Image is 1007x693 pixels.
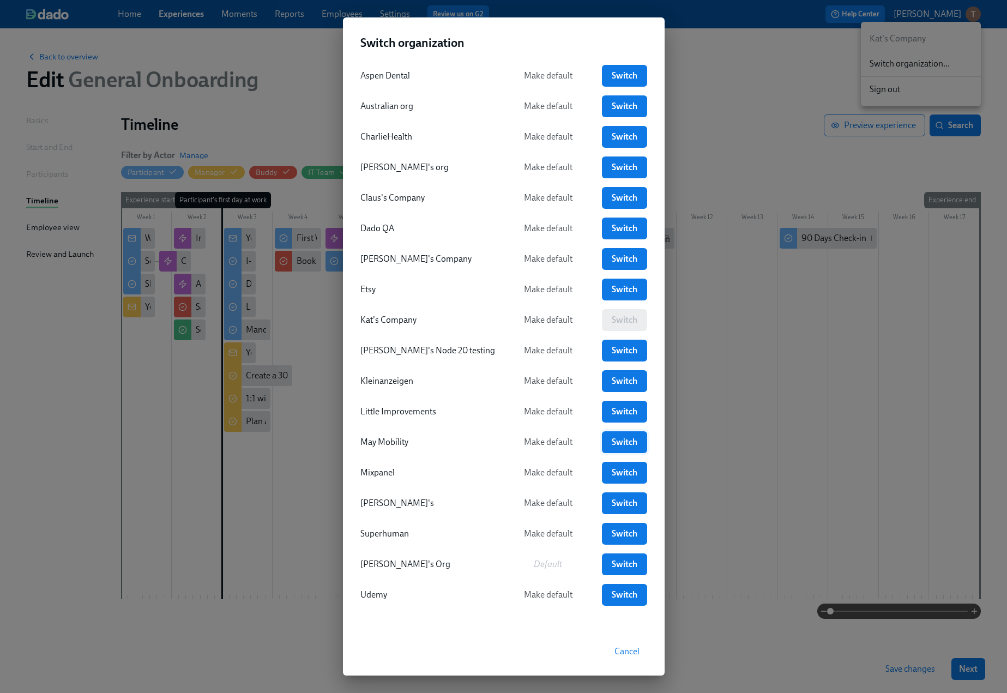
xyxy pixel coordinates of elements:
div: Little Improvements [360,406,495,418]
span: Switch [610,437,639,448]
div: Dado QA [360,222,495,234]
span: Switch [610,101,639,112]
button: Make default [504,431,594,453]
span: Switch [610,559,639,570]
span: Make default [511,284,586,295]
span: Make default [511,131,586,142]
button: Make default [504,95,594,117]
button: Make default [504,584,594,606]
span: Switch [610,131,639,142]
span: Make default [511,254,586,264]
div: Kat's Company [360,314,495,326]
button: Make default [504,218,594,239]
button: Make default [504,523,594,545]
span: Make default [511,101,586,112]
a: Switch [602,370,647,392]
div: [PERSON_NAME]'s [360,497,495,509]
span: Make default [511,70,586,81]
a: Switch [602,431,647,453]
div: Udemy [360,589,495,601]
div: Aspen Dental [360,70,495,82]
button: Make default [504,462,594,484]
div: [PERSON_NAME]'s Org [360,558,495,570]
span: Make default [511,345,586,356]
a: Switch [602,95,647,117]
a: Switch [602,553,647,575]
span: Switch [610,223,639,234]
a: Switch [602,187,647,209]
button: Make default [504,309,594,331]
span: Make default [511,192,586,203]
h2: Switch organization [360,35,647,51]
span: Switch [610,467,639,478]
a: Switch [602,126,647,148]
span: Make default [511,406,586,417]
button: Cancel [607,641,647,662]
button: Make default [504,187,594,209]
div: [PERSON_NAME]'s Company [360,253,495,265]
div: [PERSON_NAME]'s Node 20 testing [360,345,495,357]
a: Switch [602,523,647,545]
div: Australian org [360,100,495,112]
span: Make default [511,315,586,326]
span: Switch [610,589,639,600]
a: Switch [602,279,647,300]
div: May Mobility [360,436,495,448]
a: Switch [602,584,647,606]
span: Switch [610,345,639,356]
button: Make default [504,126,594,148]
button: Make default [504,279,594,300]
button: Make default [504,156,594,178]
span: Make default [511,437,586,448]
div: Kleinanzeigen [360,375,495,387]
span: Switch [610,376,639,387]
span: Switch [610,192,639,203]
span: Make default [511,498,586,509]
span: Switch [610,284,639,295]
a: Switch [602,340,647,361]
a: Switch [602,156,647,178]
span: Make default [511,376,586,387]
span: Make default [511,162,586,173]
a: Switch [602,492,647,514]
span: Make default [511,223,586,234]
a: Switch [602,401,647,423]
span: Make default [511,467,586,478]
a: Switch [602,65,647,87]
span: Make default [511,528,586,539]
div: Superhuman [360,528,495,540]
div: Etsy [360,284,495,296]
button: Make default [504,65,594,87]
button: Make default [504,401,594,423]
span: Switch [610,70,639,81]
button: Make default [504,492,594,514]
div: [PERSON_NAME]'s org [360,161,495,173]
span: Switch [610,254,639,264]
span: Switch [610,162,639,173]
div: CharlieHealth [360,131,495,143]
div: Claus's Company [360,192,495,204]
div: Mixpanel [360,467,495,479]
a: Switch [602,462,647,484]
span: Cancel [614,646,640,657]
button: Make default [504,248,594,270]
a: Switch [602,248,647,270]
span: Switch [610,406,639,417]
a: Switch [602,218,647,239]
span: Switch [610,528,639,539]
span: Make default [511,589,586,600]
span: Switch [610,498,639,509]
button: Make default [504,340,594,361]
button: Make default [504,370,594,392]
